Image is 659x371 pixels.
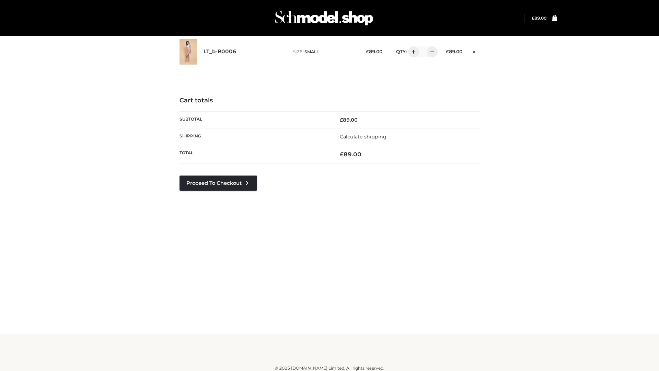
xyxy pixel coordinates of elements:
span: £ [366,49,369,54]
span: £ [340,151,344,158]
p: size : [293,49,355,55]
bdi: 89.00 [366,49,382,54]
div: QTY: [389,46,435,57]
span: SMALL [304,49,319,54]
img: Schmodel Admin 964 [273,4,375,32]
span: £ [446,49,449,54]
bdi: 89.00 [340,117,358,123]
h4: Cart totals [180,97,479,104]
span: £ [532,15,534,21]
th: Total [180,145,329,164]
a: Remove this item [469,46,479,55]
th: Subtotal [180,111,329,128]
a: LT_b-B0006 [204,48,236,55]
bdi: 89.00 [340,151,361,158]
a: £89.00 [532,15,546,21]
span: £ [340,117,343,123]
bdi: 89.00 [446,49,462,54]
th: Shipping [180,128,329,145]
a: Proceed to Checkout [180,176,257,191]
a: Calculate shipping [340,134,386,140]
bdi: 89.00 [532,15,546,21]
